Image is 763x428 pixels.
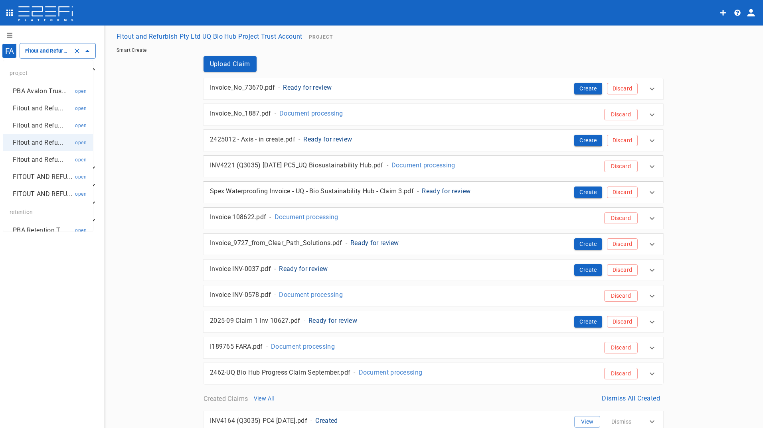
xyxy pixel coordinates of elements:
[210,416,307,425] p: INV4164 (Q3035) PC4 [DATE].pdf
[607,187,638,198] button: Discard
[350,238,399,247] p: Ready for review
[274,264,276,273] p: -
[607,238,638,250] button: Discard
[210,238,342,247] p: Invoice_9727_from_Clear_Path_Solutions.pdf
[75,157,87,163] span: open
[574,83,602,94] button: Create
[75,123,87,128] span: open
[574,135,602,146] button: Create
[574,238,602,250] button: Create
[204,56,257,72] button: Upload Claim
[117,47,750,53] nav: breadcrumb
[310,416,312,425] p: -
[604,342,638,353] button: Discard
[269,212,271,222] p: -
[607,316,638,328] button: Discard
[13,86,67,96] p: PBA Avalon Trus...
[607,135,638,146] button: Discard
[117,47,147,53] a: Smart Create
[298,135,300,144] p: -
[604,290,638,302] button: Discard
[204,311,663,332] div: 2025-09 Claim 1 Inv 10627.pdf-Ready for reviewCreateDiscard
[210,290,271,299] p: Invoice INV-0578.pdf
[13,226,65,235] p: PBA Retention T...
[599,391,663,406] button: Dismiss All Created
[574,316,602,328] button: Create
[251,393,277,404] button: View All
[210,264,271,273] p: Invoice INV-0037.pdf
[75,88,87,94] span: open
[391,161,455,170] p: Document processing
[204,363,663,384] div: 2462-UQ Bio Hub Progress Claim September.pdf-Document processingDiscard
[210,83,275,92] p: Invoice_No_73670.pdf
[75,140,87,145] span: open
[604,161,638,172] button: Discard
[279,109,343,118] p: Document processing
[604,368,638,379] button: Discard
[354,368,355,377] p: -
[210,368,350,377] p: 2462-UQ Bio Hub Progress Claim September.pdf
[23,47,70,55] input: Fitout and Refurbish Pty Ltd UQ Bio Hub Project Trust Account
[204,259,663,281] div: Invoice INV-0037.pdf-Ready for reviewCreateDiscard
[271,342,335,351] p: Document processing
[204,104,663,125] div: Invoice_No_1887.pdf-Document processingDiscard
[13,189,72,198] p: FITOUT AND REFU...
[204,285,663,306] div: Invoice INV-0578.pdf-Document processingDiscard
[75,228,87,233] span: open
[278,83,280,92] p: -
[13,138,63,147] p: Fitout and Refu...
[574,187,602,198] button: Create
[2,43,17,58] div: FA
[346,238,347,247] p: -
[279,290,343,299] p: Document processing
[204,208,663,229] div: Invoice 108622.pdf-Document processingDiscard
[13,172,72,181] p: FITOUT AND REFU...
[304,316,305,325] p: -
[275,212,338,222] p: Document processing
[204,234,663,255] div: Invoice_9727_from_Clear_Path_Solutions.pdf-Ready for reviewCreateDiscard
[574,416,600,428] button: View
[204,130,663,151] div: 2425012 - Axis - in create.pdf-Ready for reviewCreateDiscard
[82,45,93,57] button: Close
[279,264,328,273] p: Ready for review
[607,264,638,276] button: Discard
[210,161,383,170] p: INV4221 (Q3035) [DATE] PC5_UQ Biosustainability Hub.pdf
[204,78,663,99] div: Invoice_No_73670.pdf-Ready for reviewCreateDiscard
[113,29,306,44] button: Fitout and Refurbish Pty Ltd UQ Bio Hub Project Trust Account
[204,337,663,358] div: I189765 FARA.pdf-Document processingDiscard
[309,34,333,40] span: Project
[210,212,266,222] p: Invoice 108622.pdf
[303,135,352,144] p: Ready for review
[605,416,638,428] button: Dismiss
[13,155,63,164] p: Fitout and Refu...
[75,191,87,197] span: open
[607,83,638,94] button: Discard
[574,264,602,276] button: Create
[210,316,300,325] p: 2025-09 Claim 1 Inv 10627.pdf
[387,161,388,170] p: -
[3,202,93,222] div: retention
[204,182,663,203] div: Spex Waterproofing Invoice - UQ - Bio Sustainability Hub - Claim 3.pdf-Ready for reviewCreateDiscard
[604,109,638,120] button: Discard
[3,63,93,82] div: project
[275,109,276,118] p: -
[13,104,63,113] p: Fitout and Refu...
[75,174,87,180] span: open
[604,212,638,224] button: Discard
[315,416,338,425] p: Created
[71,45,83,57] button: Clear
[210,135,295,144] p: 2425012 - Axis - in create.pdf
[75,106,87,111] span: open
[204,156,663,177] div: INV4221 (Q3035) [DATE] PC5_UQ Biosustainability Hub.pdf-Document processingDiscard
[274,290,276,299] p: -
[422,187,470,196] p: Ready for review
[266,342,268,351] p: -
[308,316,357,325] p: Ready for review
[359,368,423,377] p: Document processing
[283,83,332,92] p: Ready for review
[417,187,419,196] p: -
[210,109,271,118] p: Invoice_No_1887.pdf
[210,187,414,196] p: Spex Waterproofing Invoice - UQ - Bio Sustainability Hub - Claim 3.pdf
[210,342,263,351] p: I189765 FARA.pdf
